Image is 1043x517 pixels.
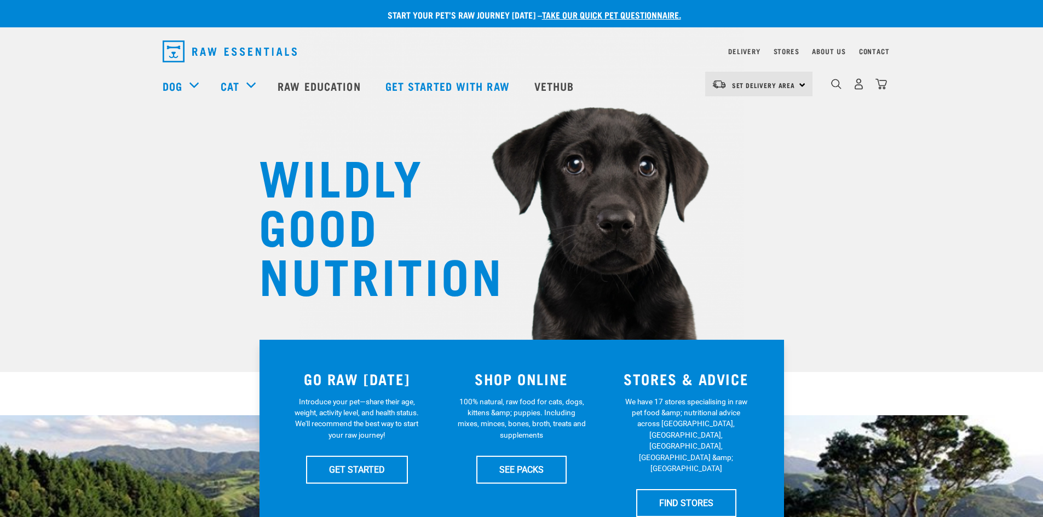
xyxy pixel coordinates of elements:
[542,12,681,17] a: take our quick pet questionnaire.
[728,49,760,53] a: Delivery
[812,49,845,53] a: About Us
[281,370,433,387] h3: GO RAW [DATE]
[259,150,478,298] h1: WILDLY GOOD NUTRITION
[831,79,842,89] img: home-icon-1@2x.png
[732,83,796,87] span: Set Delivery Area
[163,40,297,62] img: Raw Essentials Logo
[636,489,736,516] a: FIND STORES
[712,79,727,89] img: van-moving.png
[374,64,523,108] a: Get started with Raw
[523,64,588,108] a: Vethub
[610,370,762,387] h3: STORES & ADVICE
[457,396,586,441] p: 100% natural, raw food for cats, dogs, kittens &amp; puppies. Including mixes, minces, bones, bro...
[163,78,182,94] a: Dog
[622,396,751,474] p: We have 17 stores specialising in raw pet food &amp; nutritional advice across [GEOGRAPHIC_DATA],...
[267,64,374,108] a: Raw Education
[875,78,887,90] img: home-icon@2x.png
[292,396,421,441] p: Introduce your pet—share their age, weight, activity level, and health status. We'll recommend th...
[446,370,597,387] h3: SHOP ONLINE
[859,49,890,53] a: Contact
[476,456,567,483] a: SEE PACKS
[221,78,239,94] a: Cat
[306,456,408,483] a: GET STARTED
[853,78,865,90] img: user.png
[154,36,890,67] nav: dropdown navigation
[774,49,799,53] a: Stores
